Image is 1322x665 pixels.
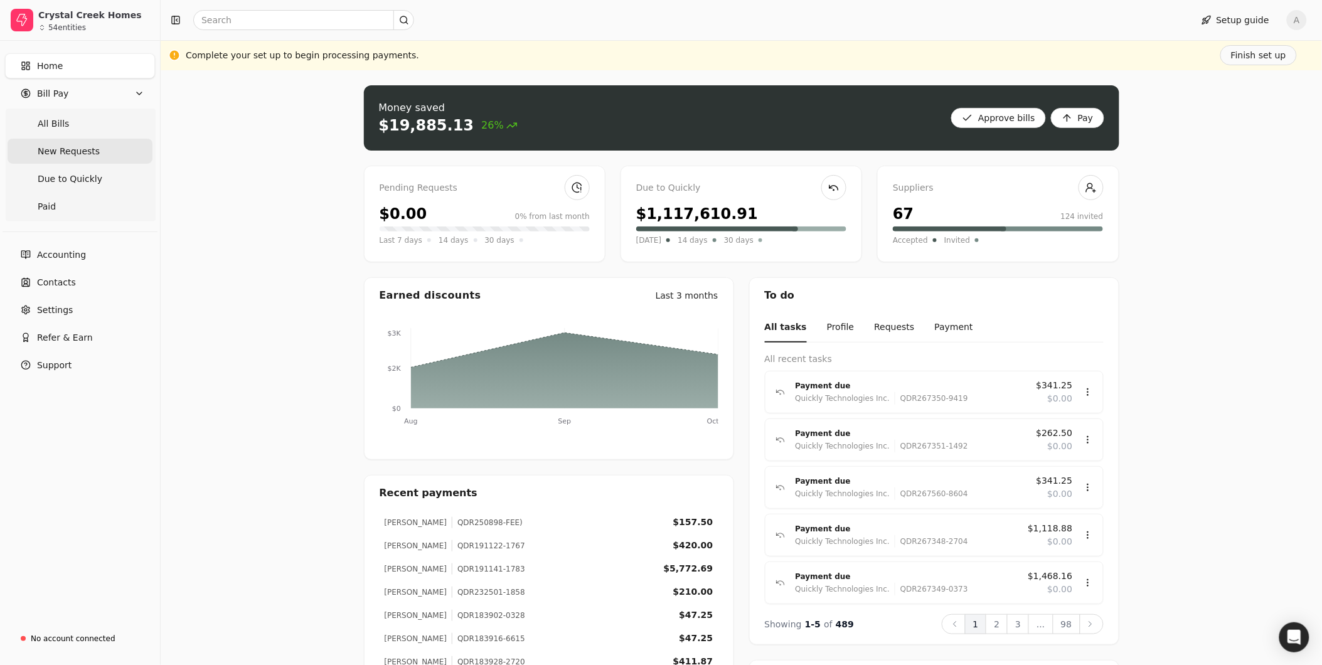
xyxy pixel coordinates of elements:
div: $0.00 [380,203,427,225]
button: Approve bills [951,108,1046,128]
div: $157.50 [673,516,713,529]
div: [PERSON_NAME] [385,633,447,644]
button: Support [5,353,155,378]
span: New Requests [38,145,100,158]
tspan: Sep [558,417,571,425]
button: Bill Pay [5,81,155,106]
div: Complete your set up to begin processing payments. [186,49,419,62]
a: Due to Quickly [8,166,152,191]
button: 98 [1053,614,1080,634]
div: 124 invited [1061,211,1104,222]
span: Accounting [37,248,86,262]
span: $341.25 [1037,379,1073,392]
button: ... [1028,614,1053,634]
span: 30 days [724,234,754,247]
span: Settings [37,304,73,317]
a: All Bills [8,111,152,136]
a: Paid [8,194,152,219]
span: Bill Pay [37,87,68,100]
div: QDR267349-0373 [895,583,968,595]
tspan: $2K [387,364,401,373]
div: $420.00 [673,539,713,552]
div: QDR267351-1492 [895,440,968,452]
tspan: $3K [387,329,401,338]
span: Paid [38,200,56,213]
span: $0.00 [1047,535,1072,548]
div: Suppliers [893,181,1103,195]
div: QDR191141-1783 [452,563,525,575]
tspan: $0 [392,405,401,413]
button: 2 [986,614,1008,634]
div: $47.25 [679,632,713,645]
div: Money saved [379,100,518,115]
span: All Bills [38,117,69,130]
div: $19,885.13 [379,115,474,136]
a: New Requests [8,139,152,164]
button: Profile [827,313,855,343]
a: Settings [5,297,155,322]
div: 0% from last month [515,211,590,222]
span: $262.50 [1037,427,1073,440]
span: Showing [765,619,802,629]
button: 3 [1007,614,1029,634]
button: Requests [874,313,914,343]
button: All tasks [765,313,807,343]
span: $0.00 [1047,440,1072,453]
div: QDR183902-0328 [452,610,525,621]
div: Quickly Technologies Inc. [796,535,890,548]
div: 54 entities [48,24,86,31]
div: $1,117,610.91 [636,203,758,225]
div: QDR267560-8604 [895,487,968,500]
span: 14 days [678,234,707,247]
button: Pay [1051,108,1104,128]
span: $0.00 [1047,487,1072,501]
div: All recent tasks [765,353,1104,366]
div: To do [750,278,1119,313]
div: Pending Requests [380,181,590,195]
span: $0.00 [1047,583,1072,596]
tspan: Aug [404,417,417,425]
span: Home [37,60,63,73]
div: Open Intercom Messenger [1279,622,1309,652]
div: QDR191122-1767 [452,540,525,551]
span: Last 7 days [380,234,423,247]
span: [DATE] [636,234,662,247]
span: Contacts [37,276,76,289]
div: Payment due [796,380,1026,392]
div: $210.00 [673,585,713,598]
div: QDR250898-FEE) [452,517,523,528]
div: Quickly Technologies Inc. [796,487,890,500]
div: Payment due [796,570,1018,583]
a: Accounting [5,242,155,267]
div: Recent payments [365,476,733,511]
div: QDR267348-2704 [895,535,968,548]
div: Quickly Technologies Inc. [796,583,890,595]
button: Setup guide [1191,10,1279,30]
div: [PERSON_NAME] [385,517,447,528]
div: Quickly Technologies Inc. [796,440,890,452]
span: Refer & Earn [37,331,93,344]
span: 26% [481,118,518,133]
div: No account connected [31,633,115,644]
span: Accepted [893,234,928,247]
button: Finish set up [1220,45,1297,65]
button: Last 3 months [656,289,718,302]
span: $1,118.88 [1028,522,1072,535]
div: Crystal Creek Homes [38,9,149,21]
tspan: Oct [706,417,719,425]
div: Quickly Technologies Inc. [796,392,890,405]
span: Invited [944,234,970,247]
div: QDR232501-1858 [452,587,525,598]
button: Payment [935,313,973,343]
input: Search [193,10,414,30]
div: [PERSON_NAME] [385,563,447,575]
button: A [1287,10,1307,30]
a: Contacts [5,270,155,295]
div: Payment due [796,523,1018,535]
div: QDR267350-9419 [895,392,968,405]
div: QDR183916-6615 [452,633,525,644]
div: $5,772.69 [664,562,713,575]
button: 1 [965,614,987,634]
div: Earned discounts [380,288,481,303]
